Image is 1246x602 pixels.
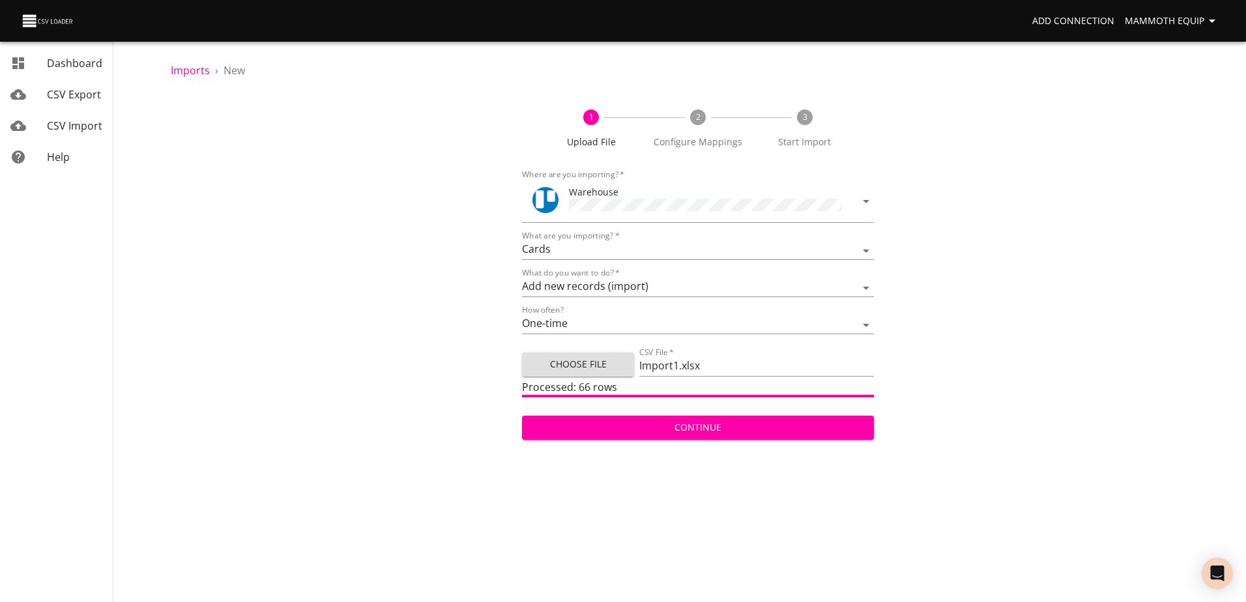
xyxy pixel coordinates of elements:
[215,63,218,78] li: ›
[47,119,102,133] span: CSV Import
[532,420,863,436] span: Continue
[696,111,701,122] text: 2
[522,180,873,223] div: ToolWarehouse
[224,63,245,78] span: New
[47,150,70,164] span: Help
[1202,558,1233,589] div: Open Intercom Messenger
[639,349,674,356] label: CSV File
[650,136,746,149] span: Configure Mappings
[532,187,558,213] img: Trello
[802,111,807,122] text: 3
[757,136,853,149] span: Start Import
[569,186,618,198] span: Warehouse
[522,269,620,277] label: What do you want to do?
[589,111,594,122] text: 1
[1032,13,1114,29] span: Add Connection
[21,12,76,30] img: CSV Loader
[47,87,101,102] span: CSV Export
[47,56,102,70] span: Dashboard
[532,187,558,213] div: Tool
[522,380,617,394] span: Processed: 66 rows
[522,171,624,179] label: Where are you importing?
[543,136,639,149] span: Upload File
[522,306,564,314] label: How often?
[171,63,210,78] a: Imports
[532,356,624,373] span: Choose File
[1027,9,1120,33] a: Add Connection
[1125,13,1220,29] span: Mammoth Equip
[1120,9,1225,33] button: Mammoth Equip
[522,416,873,440] button: Continue
[522,352,634,377] button: Choose File
[522,232,619,240] label: What are you importing?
